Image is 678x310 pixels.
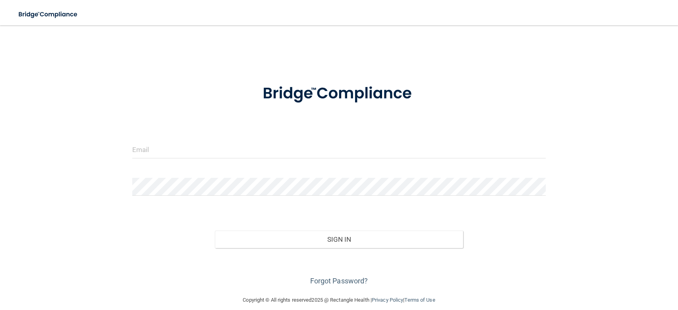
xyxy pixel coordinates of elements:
[404,297,435,303] a: Terms of Use
[310,277,368,285] a: Forgot Password?
[12,6,85,23] img: bridge_compliance_login_screen.278c3ca4.svg
[215,231,463,248] button: Sign In
[372,297,403,303] a: Privacy Policy
[246,73,431,114] img: bridge_compliance_login_screen.278c3ca4.svg
[132,141,546,158] input: Email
